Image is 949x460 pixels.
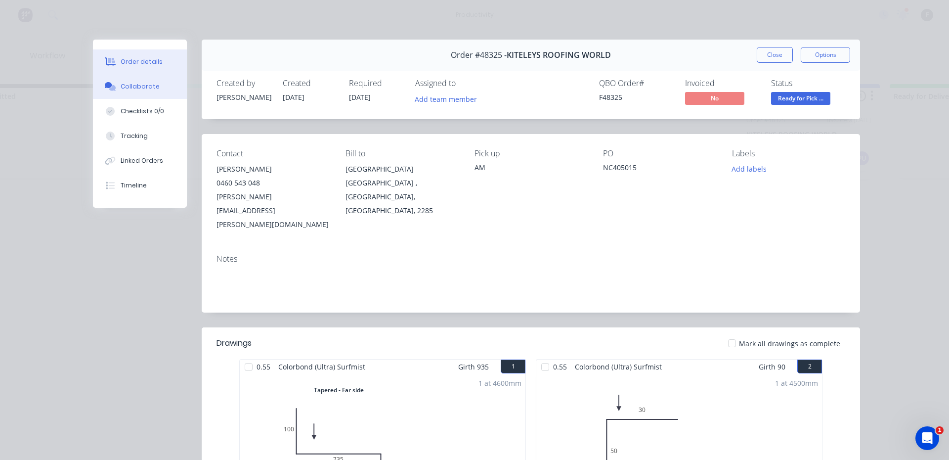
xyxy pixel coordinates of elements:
div: [PERSON_NAME]0460 543 048[PERSON_NAME][EMAIL_ADDRESS][PERSON_NAME][DOMAIN_NAME] [216,162,330,231]
div: Notes [216,254,845,264]
div: Checklists 0/0 [121,107,164,116]
div: Order details [121,57,163,66]
span: 0.55 [549,360,571,374]
iframe: Intercom live chat [915,426,939,450]
div: 1 at 4500mm [775,378,818,388]
div: Linked Orders [121,156,163,165]
span: Order #48325 - [451,50,507,60]
button: Close [757,47,793,63]
div: Invoiced [685,79,759,88]
div: Created by [216,79,271,88]
div: Bill to [345,149,459,158]
button: Checklists 0/0 [93,99,187,124]
div: Collaborate [121,82,160,91]
span: Colorbond (Ultra) Surfmist [274,360,369,374]
div: Labels [732,149,845,158]
span: KITELEYS ROOFING WORLD [507,50,611,60]
span: Mark all drawings as complete [739,338,840,349]
div: QBO Order # [599,79,673,88]
span: Colorbond (Ultra) Surfmist [571,360,666,374]
button: Add team member [415,92,482,105]
span: 0.55 [253,360,274,374]
span: Girth 90 [759,360,785,374]
div: Contact [216,149,330,158]
div: NC405015 [603,162,716,176]
div: [GEOGRAPHIC_DATA] , [GEOGRAPHIC_DATA], [GEOGRAPHIC_DATA], 2285 [345,176,459,218]
button: Add team member [410,92,482,105]
div: PO [603,149,716,158]
span: No [685,92,744,104]
div: Pick up [474,149,588,158]
div: Created [283,79,337,88]
span: [DATE] [349,92,371,102]
button: 2 [797,360,822,373]
div: 1 at 4600mm [478,378,521,388]
div: Tracking [121,132,148,140]
div: [PERSON_NAME][EMAIL_ADDRESS][PERSON_NAME][DOMAIN_NAME] [216,190,330,231]
div: F48325 [599,92,673,102]
span: [DATE] [283,92,304,102]
button: Order details [93,49,187,74]
button: Linked Orders [93,148,187,173]
button: Ready for Pick ... [771,92,830,107]
button: Tracking [93,124,187,148]
button: Timeline [93,173,187,198]
div: Required [349,79,403,88]
div: Assigned to [415,79,514,88]
span: Ready for Pick ... [771,92,830,104]
div: [PERSON_NAME] [216,162,330,176]
button: Collaborate [93,74,187,99]
span: Girth 935 [458,360,489,374]
div: Drawings [216,337,252,349]
div: Timeline [121,181,147,190]
div: [PERSON_NAME] [216,92,271,102]
div: Status [771,79,845,88]
button: Options [801,47,850,63]
div: 0460 543 048 [216,176,330,190]
span: 1 [936,426,944,434]
button: 1 [501,360,525,373]
div: AM [474,162,588,173]
button: Add labels [727,162,772,176]
div: [GEOGRAPHIC_DATA][GEOGRAPHIC_DATA] , [GEOGRAPHIC_DATA], [GEOGRAPHIC_DATA], 2285 [345,162,459,218]
div: [GEOGRAPHIC_DATA] [345,162,459,176]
